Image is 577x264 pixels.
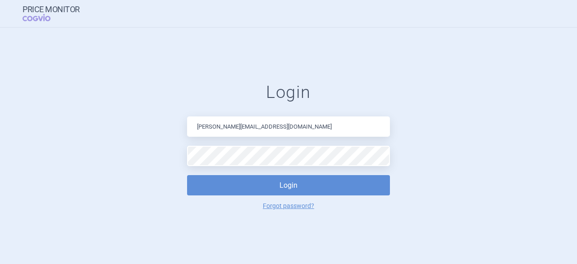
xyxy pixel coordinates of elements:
input: Email [187,116,390,137]
h1: Login [187,82,390,103]
strong: Price Monitor [23,5,80,14]
span: COGVIO [23,14,63,21]
button: Login [187,175,390,195]
a: Price MonitorCOGVIO [23,5,80,22]
a: Forgot password? [263,203,314,209]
